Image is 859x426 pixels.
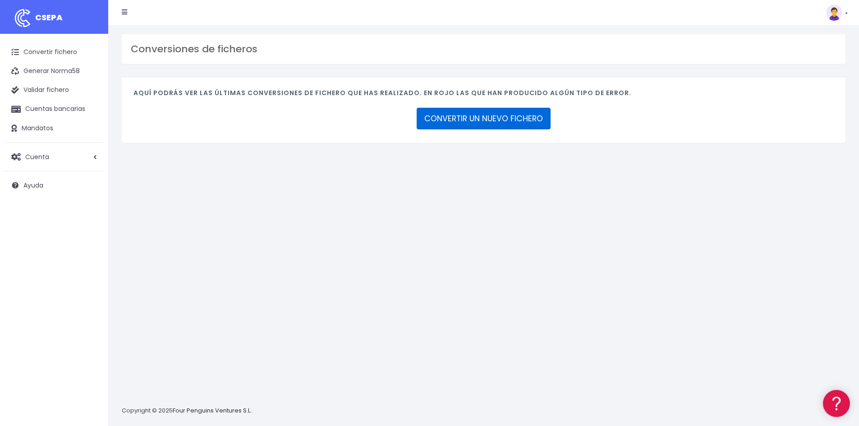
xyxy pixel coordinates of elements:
span: CSEPA [35,12,63,23]
a: Four Penguins Ventures S.L. [173,406,252,415]
img: logo [11,7,34,29]
a: Cuentas bancarias [5,100,104,119]
span: Cuenta [25,152,49,161]
a: CONVERTIR UN NUEVO FICHERO [417,108,551,129]
span: Ayuda [23,181,43,190]
img: profile [826,5,842,21]
p: Copyright © 2025 . [122,406,253,416]
a: Ayuda [5,176,104,195]
a: Convertir fichero [5,43,104,62]
h4: Aquí podrás ver las últimas conversiones de fichero que has realizado. En rojo las que han produc... [133,89,834,101]
a: Mandatos [5,119,104,138]
a: Generar Norma58 [5,62,104,81]
a: Validar fichero [5,81,104,100]
a: Cuenta [5,147,104,166]
h3: Conversiones de ficheros [131,43,836,55]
